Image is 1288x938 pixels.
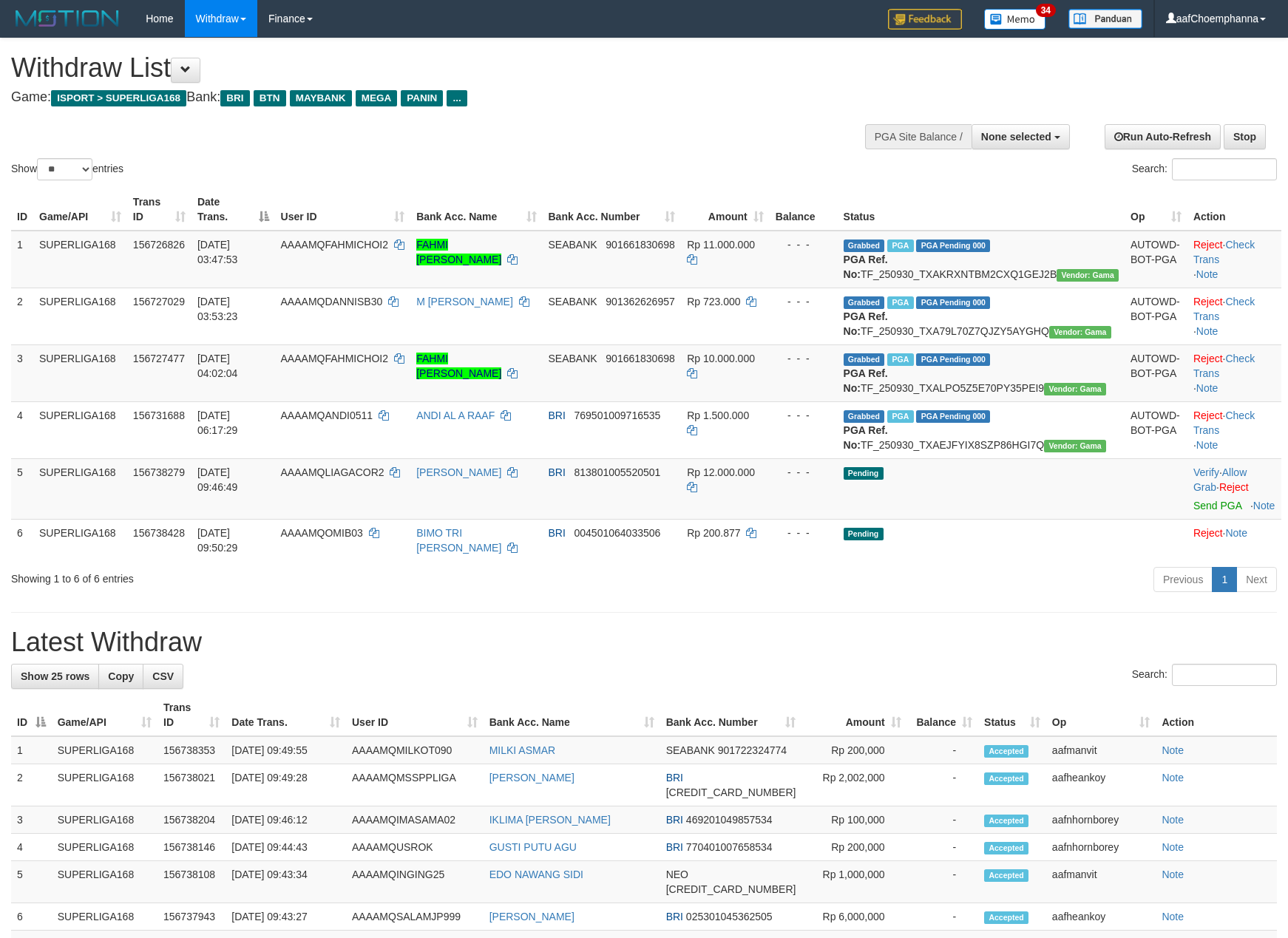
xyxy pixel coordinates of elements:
[11,736,52,764] td: 1
[660,694,802,736] th: Bank Acc. Number: activate to sort column ascending
[1125,288,1187,344] td: AUTOWD-BOT-PGA
[907,834,978,861] td: -
[1196,382,1218,394] a: Note
[1125,401,1187,458] td: AUTOWD-BOT-PGA
[1172,664,1277,686] input: Search:
[1046,861,1156,903] td: aafmanvit
[887,239,913,252] span: Marked by aafandaneth
[152,670,174,682] span: CSV
[687,353,755,364] span: Rp 10.000.000
[489,772,574,784] a: [PERSON_NAME]
[226,736,346,764] td: [DATE] 09:49:55
[801,834,906,861] td: Rp 200,000
[197,527,238,554] span: [DATE] 09:50:29
[281,527,363,539] span: AAAAMQOMIB03
[21,670,89,682] span: Show 25 rows
[1193,466,1219,478] a: Verify
[801,806,906,834] td: Rp 100,000
[1162,869,1184,880] a: Note
[11,288,33,344] td: 2
[1193,239,1223,251] a: Reject
[197,466,238,493] span: [DATE] 09:46:49
[1132,158,1277,180] label: Search:
[281,353,388,364] span: AAAAMQFAHMICHOI2
[844,296,885,309] span: Grabbed
[1036,4,1056,17] span: 34
[1187,231,1281,288] td: · ·
[416,409,495,421] a: ANDI AL A RAAF
[11,188,33,231] th: ID
[11,458,33,519] td: 5
[984,911,1028,924] span: Accepted
[52,694,157,736] th: Game/API: activate to sort column ascending
[1046,736,1156,764] td: aafmanvit
[226,694,346,736] th: Date Trans.: activate to sort column ascending
[275,188,411,231] th: User ID: activate to sort column ascending
[666,814,683,826] span: BRI
[1105,124,1221,149] a: Run Auto-Refresh
[907,806,978,834] td: -
[838,401,1125,458] td: TF_250930_TXAEJFYIX8SZP86HGI7Q
[157,806,226,834] td: 156738204
[197,296,238,322] span: [DATE] 03:53:23
[574,527,661,539] span: Copy 004501064033506 to clipboard
[33,288,127,344] td: SUPERLIGA168
[133,353,185,364] span: 156727477
[907,764,978,806] td: -
[346,806,484,834] td: AAAAMQIMASAMA02
[865,124,972,149] div: PGA Site Balance /
[11,53,844,83] h1: Withdraw List
[226,903,346,931] td: [DATE] 09:43:27
[52,834,157,861] td: SUPERLIGA168
[888,9,962,30] img: Feedback.jpg
[776,351,832,366] div: - - -
[37,158,92,180] select: Showentries
[1193,409,1223,421] a: Reject
[907,903,978,931] td: -
[220,90,249,106] span: BRI
[801,861,906,903] td: Rp 1,000,000
[984,9,1046,30] img: Button%20Memo.svg
[11,158,123,180] label: Show entries
[489,744,555,756] a: MILKI ASMAR
[1187,288,1281,344] td: · ·
[801,736,906,764] td: Rp 200,000
[254,90,286,106] span: BTN
[844,424,888,451] b: PGA Ref. No:
[11,344,33,401] td: 3
[838,288,1125,344] td: TF_250930_TXA79L70Z7QJZY5AYGHQ
[346,834,484,861] td: AAAAMQUSROK
[687,296,740,307] span: Rp 723.000
[157,834,226,861] td: 156738146
[11,903,52,931] td: 6
[346,736,484,764] td: AAAAMQMILKOT090
[984,869,1028,882] span: Accepted
[281,466,384,478] span: AAAAMQLIAGACOR2
[1187,188,1281,231] th: Action
[606,239,674,251] span: Copy 901661830698 to clipboard
[281,239,388,251] span: AAAAMQFAHMICHOI2
[770,188,838,231] th: Balance
[844,353,885,366] span: Grabbed
[157,861,226,903] td: 156738108
[776,237,832,252] div: - - -
[666,786,796,798] span: Copy 181201001308506 to clipboard
[1187,519,1281,561] td: ·
[1156,694,1277,736] th: Action
[1162,841,1184,853] a: Note
[133,409,185,421] span: 156731688
[52,736,157,764] td: SUPERLIGA168
[776,465,832,480] div: - - -
[1187,458,1281,519] td: · ·
[844,367,888,394] b: PGA Ref. No:
[1196,439,1218,451] a: Note
[1046,903,1156,931] td: aafheankoy
[281,296,383,307] span: AAAAMQDANNISB30
[574,409,661,421] span: Copy 769501009716535 to clipboard
[907,694,978,736] th: Balance: activate to sort column ascending
[666,911,683,922] span: BRI
[606,296,674,307] span: Copy 901362626957 to clipboard
[801,764,906,806] td: Rp 2,002,000
[226,806,346,834] td: [DATE] 09:46:12
[907,736,978,764] td: -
